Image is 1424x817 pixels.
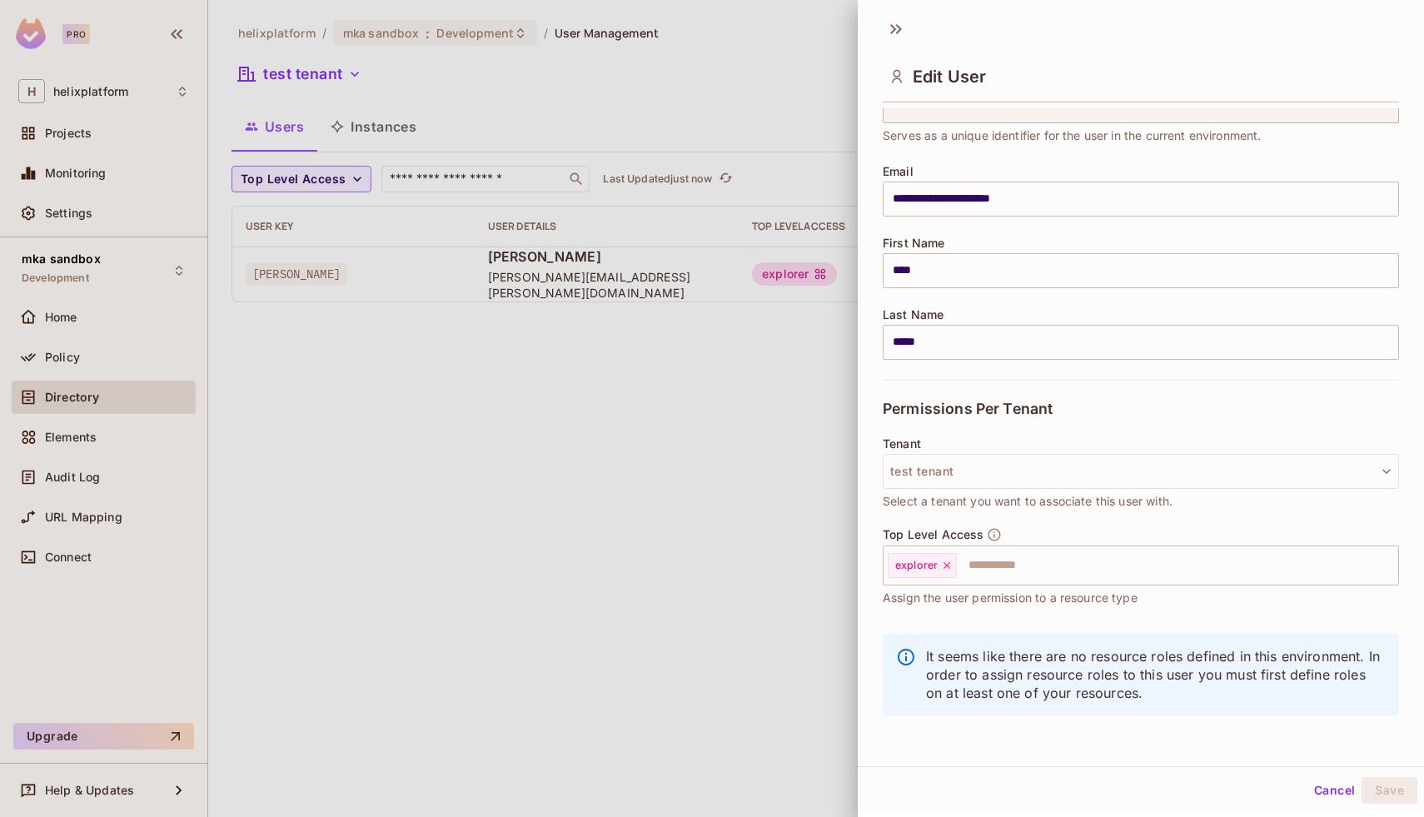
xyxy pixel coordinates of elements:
span: Select a tenant you want to associate this user with. [883,492,1173,511]
span: Tenant [883,437,921,451]
span: Last Name [883,308,944,321]
button: Save [1362,777,1417,804]
div: explorer [888,553,957,578]
button: test tenant [883,454,1399,489]
span: explorer [895,559,938,572]
span: Serves as a unique identifier for the user in the current environment. [883,127,1262,145]
span: Assign the user permission to a resource type [883,589,1138,607]
button: Cancel [1307,777,1362,804]
span: First Name [883,237,945,250]
button: Open [1390,563,1393,566]
span: Edit User [913,67,986,87]
p: It seems like there are no resource roles defined in this environment. In order to assign resourc... [926,647,1386,702]
span: Permissions Per Tenant [883,401,1053,417]
span: Top Level Access [883,528,983,541]
span: Email [883,165,914,178]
